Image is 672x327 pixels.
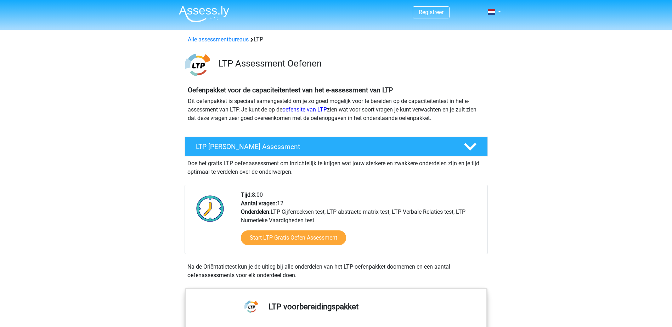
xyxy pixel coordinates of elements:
div: Na de Oriëntatietest kun je de uitleg bij alle onderdelen van het LTP-oefenpakket doornemen en ee... [185,263,488,280]
img: Klok [192,191,228,226]
a: Alle assessmentbureaus [188,36,249,43]
div: LTP [185,35,487,44]
h3: LTP Assessment Oefenen [218,58,482,69]
a: oefensite van LTP [282,106,327,113]
p: Dit oefenpakket is speciaal samengesteld om je zo goed mogelijk voor te bereiden op de capaciteit... [188,97,485,122]
div: Doe het gratis LTP oefenassessment om inzichtelijk te krijgen wat jouw sterkere en zwakkere onder... [185,156,488,176]
b: Oefenpakket voor de capaciteitentest van het e-assessment van LTP [188,86,393,94]
b: Tijd: [241,191,252,198]
h4: LTP [PERSON_NAME] Assessment [196,143,452,151]
a: Registreer [419,9,444,16]
a: LTP [PERSON_NAME] Assessment [182,137,491,156]
img: Assessly [179,6,229,22]
b: Aantal vragen: [241,200,277,207]
div: 8:00 12 LTP Cijferreeksen test, LTP abstracte matrix test, LTP Verbale Relaties test, LTP Numerie... [236,191,487,254]
img: ltp.png [185,52,210,78]
a: Start LTP Gratis Oefen Assessment [241,230,346,245]
b: Onderdelen: [241,208,271,215]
